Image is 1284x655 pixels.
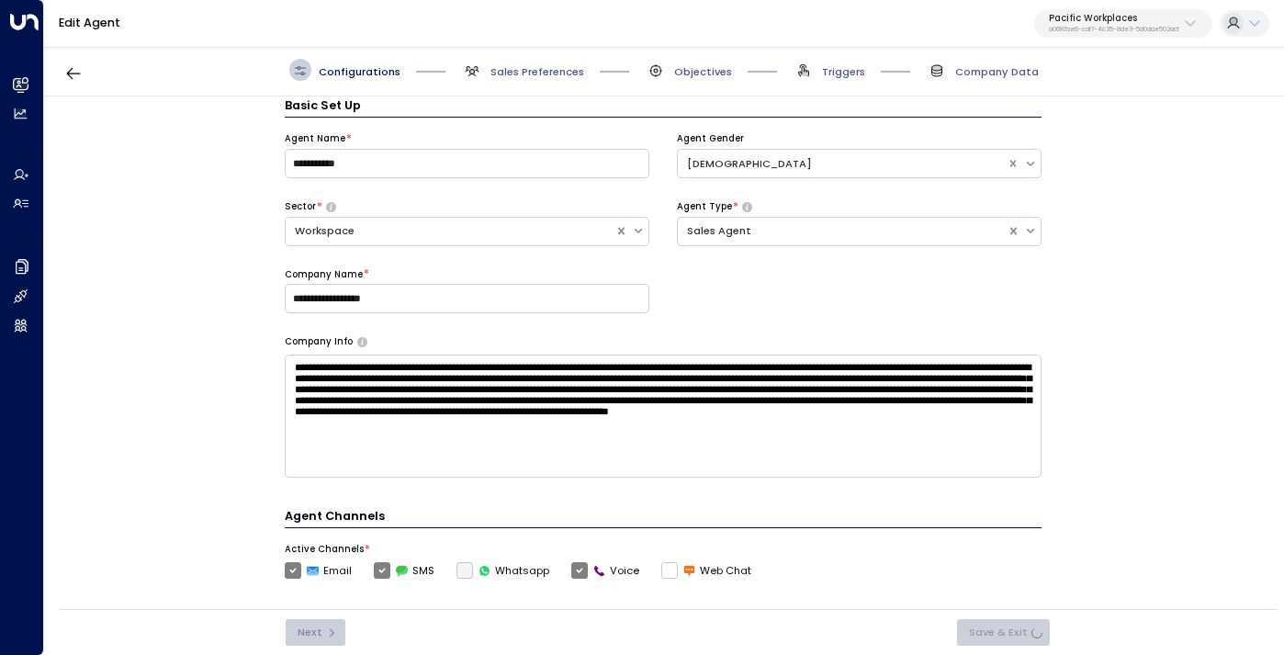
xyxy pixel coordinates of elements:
h3: Basic Set Up [285,96,1042,118]
label: Web Chat [661,562,751,579]
label: Company Info [285,335,353,348]
span: Objectives [674,64,732,79]
a: Edit Agent [59,15,120,30]
span: Configurations [319,64,400,79]
label: Company Name [285,268,363,281]
label: Agent Gender [677,132,744,145]
div: To activate this channel, please go to the Integrations page [456,562,549,579]
p: a0687ae6-caf7-4c35-8de3-5d0dae502acf [1049,26,1179,33]
label: Active Channels [285,543,364,556]
label: Email [285,562,352,579]
button: Provide a brief overview of your company, including your industry, products or services, and any ... [357,337,367,346]
button: Pacific Workplacesa0687ae6-caf7-4c35-8de3-5d0dae502acf [1034,9,1212,39]
span: Sales Preferences [490,64,584,79]
label: Agent Name [285,132,345,145]
span: Company Data [955,64,1039,79]
p: Pacific Workplaces [1049,13,1179,24]
label: SMS [374,562,434,579]
div: Sales Agent [687,223,997,239]
label: Sector [285,200,316,213]
label: Agent's Email Address [285,608,390,621]
label: Whatsapp [456,562,549,579]
h4: Agent Channels [285,507,1042,528]
div: [DEMOGRAPHIC_DATA] [687,156,997,172]
label: Voice [571,562,639,579]
button: Select whether your copilot will handle inquiries directly from leads or from brokers representin... [742,202,752,211]
span: Triggers [822,64,865,79]
label: Agent Type [677,200,732,213]
button: Select whether your copilot will handle inquiries directly from leads or from brokers representin... [326,202,336,211]
div: Workspace [295,223,605,239]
